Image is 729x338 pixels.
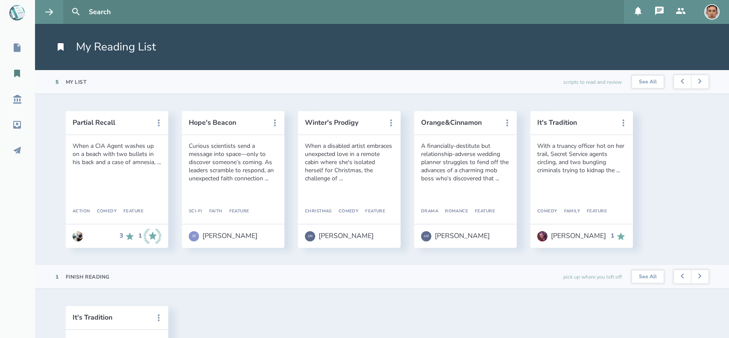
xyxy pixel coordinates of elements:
button: Partial Recall [73,119,149,126]
div: 5 [56,79,59,85]
div: Comedy [537,209,557,214]
a: LM[PERSON_NAME] [305,227,374,246]
div: Feature [117,209,143,214]
div: scripts to read and review [563,70,622,94]
div: Romance [438,209,468,214]
div: 1 [56,273,59,280]
div: Feature [223,209,249,214]
div: Drama [421,209,438,214]
div: [PERSON_NAME] [551,232,606,240]
div: Feature [580,209,607,214]
div: Family [557,209,580,214]
div: A financially-destitute but relationship-adverse wedding planner struggles to fend off the advanc... [421,142,510,182]
div: Curious scientists send a message into space—only to discover someone’s coming. As leaders scramb... [189,142,278,182]
img: user_1673573717-crop.jpg [73,231,83,241]
button: Orange&Cinnamon [421,119,498,126]
button: Winter's Prodigy [305,119,382,126]
div: Sci-Fi [189,209,202,214]
div: Feature [358,209,385,214]
a: LM[PERSON_NAME] [421,227,490,246]
a: SF[PERSON_NAME] [189,227,258,246]
button: It's Tradition [537,119,614,126]
div: SF [189,231,199,241]
div: My List [66,79,87,85]
a: Go to Anthony Miguel Cantu's profile [73,227,83,246]
div: Faith [202,209,223,214]
div: [PERSON_NAME] [435,232,490,240]
a: [PERSON_NAME] [537,227,606,246]
img: user_1718118867-crop.jpg [537,231,547,241]
div: Comedy [332,209,359,214]
button: See All [632,76,664,88]
div: pick up where you left off [563,265,622,288]
div: Comedy [90,209,117,214]
div: 3 Recommends [120,229,135,244]
h1: My Reading List [56,39,156,55]
div: 1 Recommends [611,231,626,241]
button: See All [632,270,664,283]
button: Hope's Beacon [189,119,266,126]
div: Finish Reading [66,273,110,280]
img: user_1756948650-crop.jpg [704,4,720,20]
div: Christmas [305,209,332,214]
div: Feature [468,209,495,214]
div: [PERSON_NAME] [202,232,258,240]
div: 1 [611,232,614,239]
div: When a disabled artist embraces unexpected love in a remote cabin where she's isolated herself fo... [305,142,394,182]
button: It's Tradition [73,314,149,321]
div: [PERSON_NAME] [319,232,374,240]
div: Action [73,209,90,214]
div: LM [421,231,431,241]
div: LM [305,231,315,241]
div: When a CIA Agent washes up on a beach with two bullets in his back and a case of amnesia, ... [73,142,161,166]
div: 1 Industry Recommends [138,229,161,244]
div: 1 [138,232,142,239]
div: 3 [120,232,123,239]
div: With a truancy officer hot on her trail, Secret Service agents circling, and two bungling crimina... [537,142,626,174]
